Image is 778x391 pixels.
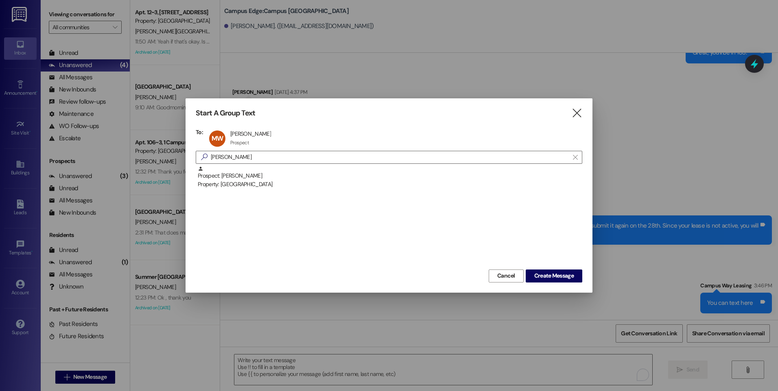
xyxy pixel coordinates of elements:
button: Clear text [569,151,582,163]
div: Prospect: [PERSON_NAME]Property: [GEOGRAPHIC_DATA] [196,166,582,186]
span: Create Message [534,272,574,280]
i:  [571,109,582,117]
div: Property: [GEOGRAPHIC_DATA] [198,180,582,189]
span: MW [212,134,223,143]
h3: To: [196,128,203,136]
div: Prospect: [PERSON_NAME] [198,166,582,189]
i:  [198,153,211,161]
input: Search for any contact or apartment [211,152,569,163]
span: Cancel [497,272,515,280]
i:  [573,154,577,161]
button: Create Message [526,269,582,282]
button: Cancel [489,269,524,282]
h3: Start A Group Text [196,109,255,118]
div: Prospect [230,139,249,146]
div: [PERSON_NAME] [230,130,271,137]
